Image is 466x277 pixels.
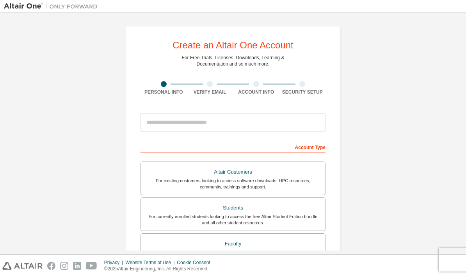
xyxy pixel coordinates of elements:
div: Account Info [233,89,279,95]
div: Cookie Consent [177,259,215,266]
div: Account Type [141,140,325,153]
div: Create an Altair One Account [173,41,293,50]
img: facebook.svg [47,262,55,270]
div: Students [146,202,320,213]
div: Privacy [104,259,125,266]
img: youtube.svg [86,262,97,270]
img: altair_logo.svg [2,262,43,270]
div: Altair Customers [146,167,320,178]
div: For currently enrolled students looking to access the free Altair Student Edition bundle and all ... [146,213,320,226]
div: Verify Email [187,89,233,95]
div: For Free Trials, Licenses, Downloads, Learning & Documentation and so much more. [182,55,285,67]
div: For faculty & administrators of academic institutions administering students and accessing softwa... [146,249,320,261]
div: Security Setup [279,89,326,95]
img: linkedin.svg [73,262,81,270]
img: instagram.svg [60,262,68,270]
img: Altair One [4,2,101,10]
p: © 2025 Altair Engineering, Inc. All Rights Reserved. [104,266,215,272]
div: Personal Info [141,89,187,95]
div: Faculty [146,238,320,249]
div: For existing customers looking to access software downloads, HPC resources, community, trainings ... [146,178,320,190]
div: Website Terms of Use [125,259,177,266]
